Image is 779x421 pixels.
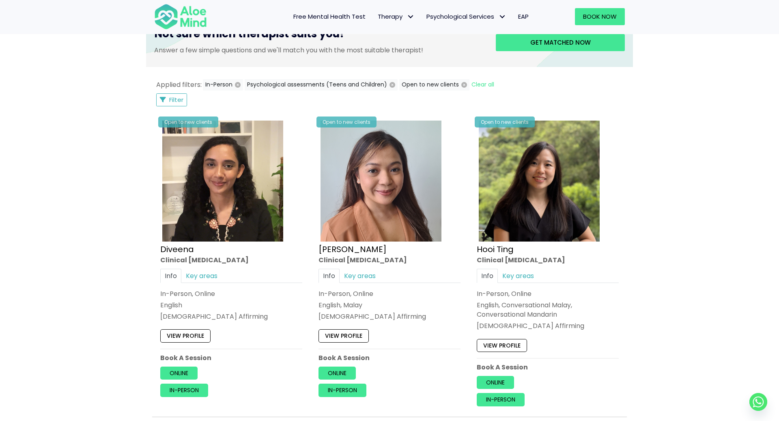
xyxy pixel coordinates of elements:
[318,269,340,283] a: Info
[530,38,591,47] span: Get matched now
[160,384,208,397] a: In-person
[203,79,243,91] button: In-Person
[477,393,525,406] a: In-person
[318,312,461,322] div: [DEMOGRAPHIC_DATA] Affirming
[426,12,506,21] span: Psychological Services
[477,363,619,372] p: Book A Session
[160,330,211,343] a: View profile
[160,289,302,298] div: In-Person, Online
[479,121,600,242] img: Hooi ting Clinical Psychologist
[318,255,461,265] div: Clinical [MEDICAL_DATA]
[316,117,377,127] div: Open to new clients
[321,121,441,242] img: Hanna Clinical Psychologist
[160,367,198,380] a: Online
[512,8,535,25] a: EAP
[169,95,183,104] span: Filter
[583,12,617,21] span: Book Now
[160,244,194,255] a: Diveena
[496,34,625,51] a: Get matched now
[420,8,512,25] a: Psychological ServicesPsychological Services: submenu
[160,312,302,322] div: [DEMOGRAPHIC_DATA] Affirming
[318,300,461,310] p: English, Malay
[518,12,529,21] span: EAP
[498,269,538,283] a: Key areas
[477,300,619,319] p: English, Conversational Malay, Conversational Mandarin
[477,322,619,331] div: [DEMOGRAPHIC_DATA] Affirming
[160,255,302,265] div: Clinical [MEDICAL_DATA]
[287,8,372,25] a: Free Mental Health Test
[318,384,366,397] a: In-person
[477,289,619,298] div: In-Person, Online
[575,8,625,25] a: Book Now
[405,11,416,23] span: Therapy: submenu
[217,8,535,25] nav: Menu
[160,353,302,363] p: Book A Session
[154,45,484,55] p: Answer a few simple questions and we'll match you with the most suitable therapist!
[477,244,514,255] a: Hooi Ting
[245,79,398,91] button: Psychological assessments (Teens and Children)
[477,255,619,265] div: Clinical [MEDICAL_DATA]
[181,269,222,283] a: Key areas
[318,244,387,255] a: [PERSON_NAME]
[372,8,420,25] a: TherapyTherapy: submenu
[399,79,469,91] button: Open to new clients
[160,269,181,283] a: Info
[340,269,380,283] a: Key areas
[475,117,535,127] div: Open to new clients
[477,376,514,389] a: Online
[162,121,283,242] img: IMG_1660 – Diveena Nair
[318,330,369,343] a: View profile
[378,12,414,21] span: Therapy
[477,339,527,352] a: View profile
[318,353,461,363] p: Book A Session
[749,393,767,411] a: Whatsapp
[156,80,202,89] span: Applied filters:
[154,26,484,45] h3: Not sure which therapist suits you?
[158,117,218,127] div: Open to new clients
[471,79,495,91] button: Clear all
[156,93,187,106] button: Filter Listings
[154,3,207,30] img: Aloe mind Logo
[496,11,508,23] span: Psychological Services: submenu
[160,300,302,310] p: English
[318,289,461,298] div: In-Person, Online
[293,12,366,21] span: Free Mental Health Test
[477,269,498,283] a: Info
[318,367,356,380] a: Online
